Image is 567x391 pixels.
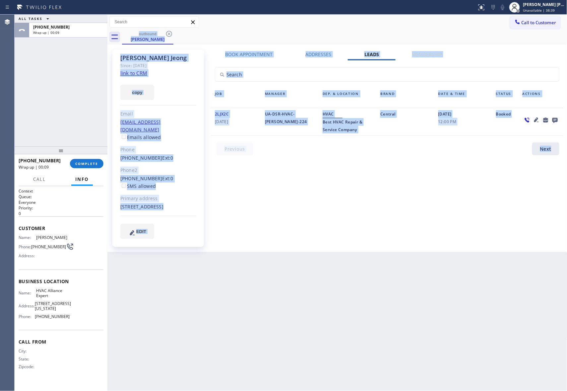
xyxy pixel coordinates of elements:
[19,339,103,345] span: Call From
[122,135,126,139] input: Emails allowed
[19,194,103,199] h2: Queue:
[412,51,442,57] label: Membership
[215,67,559,81] input: Search
[323,111,334,117] span: HVAC
[120,85,154,100] button: copy
[438,118,488,125] span: 12:00 PM
[33,24,70,30] span: [PHONE_NUMBER]
[110,17,199,27] input: Search
[162,155,173,161] span: Ext: 0
[19,356,36,361] span: State:
[319,90,376,106] div: Dep. & Location
[19,314,35,319] span: Phone:
[75,161,98,166] span: COMPLETE
[29,173,50,186] button: Call
[36,235,69,240] span: [PERSON_NAME]
[70,159,103,168] button: COMPLETE
[33,176,46,182] span: Call
[19,364,36,369] span: Zipcode:
[120,134,161,140] label: Emails allowed
[162,175,173,182] span: Ext: 0
[120,224,154,239] button: EDIT
[261,110,319,133] div: UA-DSR-HVAC-[PERSON_NAME]-224
[19,164,49,170] span: Wrap up | 00:09
[120,70,147,76] a: link to CRM
[215,111,229,117] span: 2LJX2C
[123,36,173,42] div: [PERSON_NAME]
[19,290,36,295] span: Name:
[36,288,69,298] span: HVAC Alliance Expert
[323,119,362,132] span: Best HVAC Repair & Service Company
[35,314,70,319] span: [PHONE_NUMBER]
[19,244,31,249] span: Phone:
[523,8,555,13] span: Unavailable | 38:39
[123,31,173,36] div: outbound
[120,175,162,182] a: [PHONE_NUMBER]
[215,118,257,125] span: [DATE]
[122,184,126,188] input: SMS allowed
[19,278,103,284] span: Business location
[19,188,103,194] h1: Context
[31,244,66,249] span: [PHONE_NUMBER]
[19,199,103,205] p: Everyone
[120,155,162,161] a: [PHONE_NUMBER]
[19,157,61,164] span: [PHONE_NUMBER]
[376,110,434,133] div: Central
[120,62,196,69] div: Since: [DATE]
[211,90,261,106] div: Job
[522,20,556,26] span: Call to Customer
[15,15,56,23] button: ALL TASKS
[120,183,156,189] label: SMS allowed
[19,225,103,231] span: Customer
[225,51,273,57] label: Book Appointment
[510,16,561,29] button: Call to Customer
[19,303,35,308] span: Address:
[19,349,36,353] span: City:
[136,229,146,234] span: EDIT
[434,110,492,133] div: [DATE]
[519,90,563,106] div: Actions
[35,301,71,311] span: [STREET_ADDRESS][US_STATE]
[261,90,319,106] div: Manager
[120,110,196,118] div: Email
[120,203,196,211] div: [STREET_ADDRESS]
[120,167,196,174] div: Phone2
[120,146,196,154] div: Phone
[434,90,492,106] div: Date & Time
[492,110,519,133] div: Booked
[123,30,173,44] div: Nelson Jeong
[364,51,379,57] label: Leads
[19,205,103,211] h2: Priority:
[19,253,36,258] span: Address:
[120,119,161,133] a: [EMAIL_ADDRESS][DOMAIN_NAME]
[306,51,332,57] label: Addresses
[498,3,507,12] button: Mute
[19,211,103,216] p: 0
[120,54,196,62] div: [PERSON_NAME] Jeong
[19,16,42,21] span: ALL TASKS
[523,2,565,7] div: [PERSON_NAME] [PERSON_NAME]
[376,90,434,106] div: Brand
[33,30,59,35] span: Wrap up | 00:09
[75,176,89,182] span: Info
[120,195,196,202] div: Primary address
[71,173,93,186] button: Info
[492,90,519,106] div: Status
[19,235,36,240] span: Name:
